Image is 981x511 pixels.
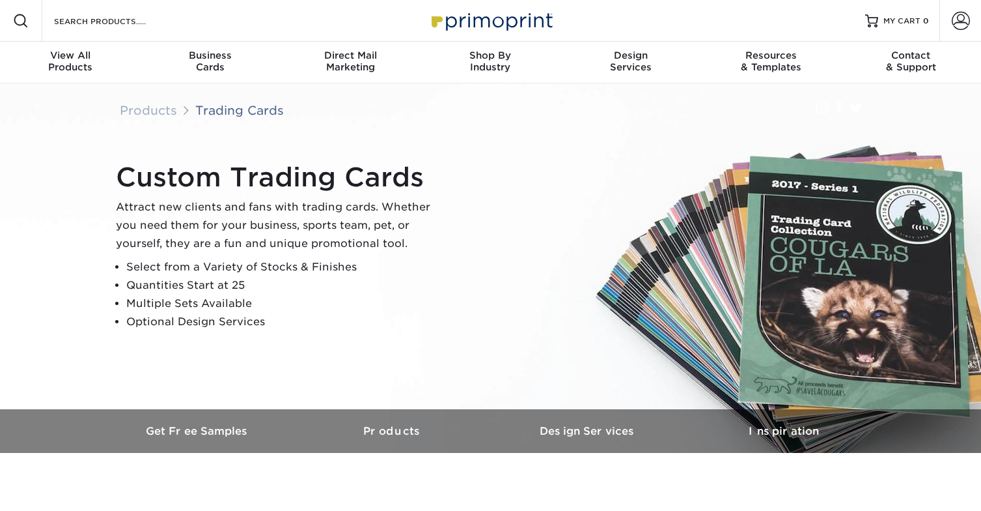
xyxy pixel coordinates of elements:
li: Select from a Variety of Stocks & Finishes [126,258,441,276]
div: & Support [841,50,981,73]
div: Cards [140,50,280,73]
a: BusinessCards [140,42,280,83]
a: Get Free Samples [100,409,296,453]
div: Industry [421,50,560,73]
a: DesignServices [560,42,700,83]
div: Services [560,50,700,73]
span: Shop By [421,50,560,61]
img: Primoprint [426,7,556,35]
span: Resources [700,50,840,61]
li: Quantities Start at 25 [126,276,441,295]
a: Products [296,409,491,453]
a: Products [120,103,177,117]
a: Shop ByIndustry [421,42,560,83]
span: Design [560,50,700,61]
h3: Products [296,425,491,437]
span: Business [140,50,280,61]
h3: Get Free Samples [100,425,296,437]
span: Direct Mail [281,50,421,61]
a: Direct MailMarketing [281,42,421,83]
a: Trading Cards [195,103,284,117]
h1: Custom Trading Cards [116,162,441,193]
a: Contact& Support [841,42,981,83]
p: Attract new clients and fans with trading cards. Whether you need them for your business, sports ... [116,198,441,253]
li: Multiple Sets Available [126,295,441,313]
a: Design Services [491,409,686,453]
div: Marketing [281,50,421,73]
a: Inspiration [686,409,881,453]
h3: Design Services [491,425,686,437]
span: Contact [841,50,981,61]
a: Resources& Templates [700,42,840,83]
li: Optional Design Services [126,313,441,331]
h3: Inspiration [686,425,881,437]
span: MY CART [883,16,920,27]
span: 0 [923,16,929,25]
div: & Templates [700,50,840,73]
input: SEARCH PRODUCTS..... [53,13,180,29]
